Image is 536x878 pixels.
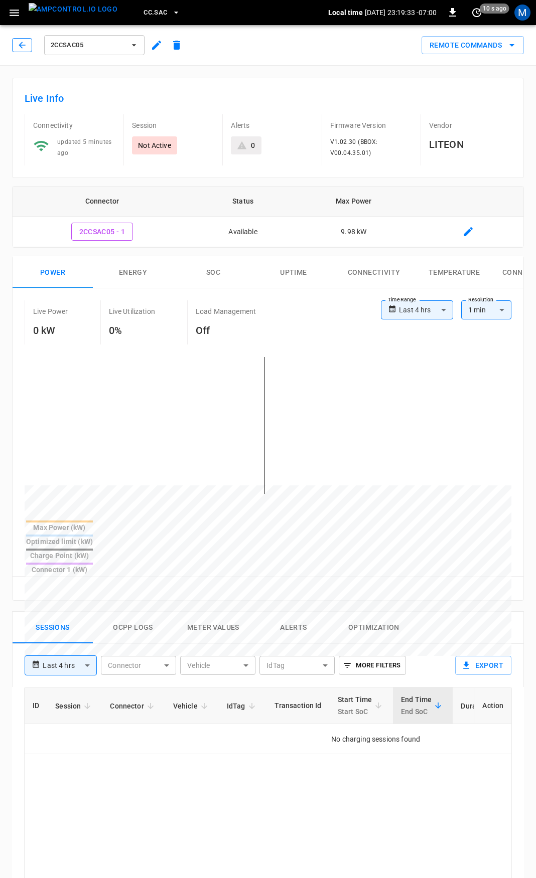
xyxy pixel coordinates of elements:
[33,322,68,338] h6: 0 kW
[422,36,524,55] button: Remote Commands
[173,256,253,288] button: SOC
[109,322,155,338] h6: 0%
[51,40,125,51] span: 2CCSAC05
[196,306,256,316] p: Load Management
[514,5,530,21] div: profile-icon
[196,322,256,338] h6: Off
[55,700,94,712] span: Session
[468,296,493,304] label: Resolution
[328,8,363,18] p: Local time
[231,120,313,130] p: Alerts
[330,120,413,130] p: Firmware Version
[266,687,330,724] th: Transaction Id
[13,612,93,644] button: Sessions
[173,700,211,712] span: Vehicle
[253,612,334,644] button: Alerts
[13,187,192,217] th: Connector
[429,136,511,152] h6: LITEON
[132,120,214,130] p: Session
[334,256,414,288] button: Connectivity
[44,35,145,55] button: 2CCSAC05
[140,3,184,23] button: CC.SAC
[480,4,509,14] span: 10 s ago
[93,612,173,644] button: Ocpp logs
[13,256,93,288] button: Power
[401,693,445,718] span: End TimeEnd SoC
[338,693,385,718] span: Start TimeStart SoC
[13,187,523,248] table: connector table
[401,706,432,718] p: End SoC
[399,300,453,319] div: Last 4 hrs
[138,140,171,150] p: Not Active
[25,687,47,724] th: ID
[251,140,255,150] div: 0
[338,706,372,718] p: Start SoC
[93,256,173,288] button: Energy
[25,90,511,106] h6: Live Info
[192,187,295,217] th: Status
[330,138,378,156] span: V1.02.30 (BBOX: V00.04.35.01)
[461,300,511,319] div: 1 min
[338,693,372,718] div: Start Time
[474,687,511,724] th: Action
[334,612,414,644] button: Optimization
[253,256,334,288] button: Uptime
[71,223,133,241] button: 2CCSAC05 - 1
[469,5,485,21] button: set refresh interval
[109,306,155,316] p: Live Utilization
[33,306,68,316] p: Live Power
[33,120,115,130] p: Connectivity
[339,656,406,675] button: More Filters
[192,217,295,248] td: Available
[110,700,157,712] span: Connector
[422,36,524,55] div: remote commands options
[173,612,253,644] button: Meter Values
[414,256,494,288] button: Temperature
[388,296,416,304] label: Time Range
[43,656,97,675] div: Last 4 hrs
[144,7,167,19] span: CC.SAC
[294,187,413,217] th: Max Power
[455,656,511,675] button: Export
[294,217,413,248] td: 9.98 kW
[29,3,117,16] img: ampcontrol.io logo
[401,693,432,718] div: End Time
[365,8,437,18] p: [DATE] 23:19:33 -07:00
[461,700,502,712] span: Duration
[227,700,258,712] span: IdTag
[57,138,112,156] span: updated 5 minutes ago
[429,120,511,130] p: Vendor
